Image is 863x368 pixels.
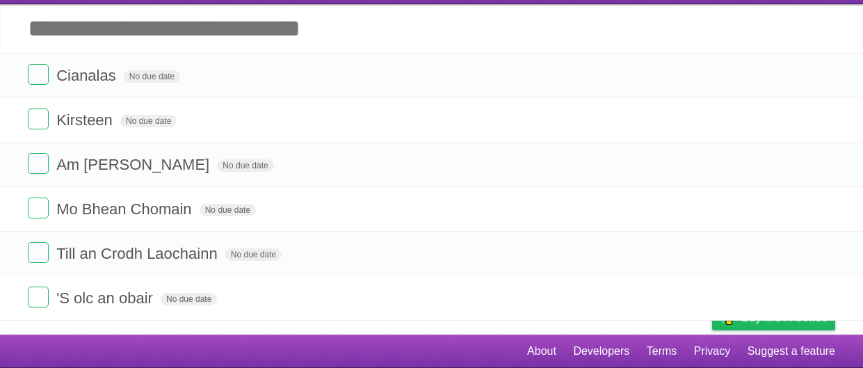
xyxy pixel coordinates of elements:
[647,338,677,365] a: Terms
[694,338,730,365] a: Privacy
[741,305,828,330] span: Buy me a coffee
[573,338,629,365] a: Developers
[56,67,120,84] span: Cianalas
[28,109,49,129] label: Done
[28,242,49,263] label: Done
[200,204,256,216] span: No due date
[56,200,195,218] span: Mo Bhean Chomain
[56,156,213,173] span: Am [PERSON_NAME]
[120,115,177,127] span: No due date
[527,338,556,365] a: About
[56,111,116,129] span: Kirsteen
[217,159,273,172] span: No due date
[28,287,49,307] label: Done
[748,338,835,365] a: Suggest a feature
[28,64,49,85] label: Done
[28,153,49,174] label: Done
[28,198,49,218] label: Done
[225,248,282,261] span: No due date
[56,245,221,262] span: Till an Crodh Laochainn
[161,293,217,305] span: No due date
[124,70,180,83] span: No due date
[56,289,156,307] span: 'S olc an obair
